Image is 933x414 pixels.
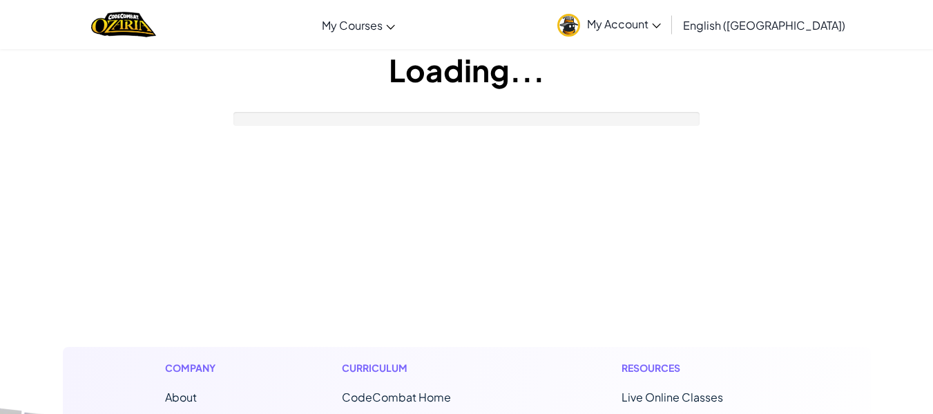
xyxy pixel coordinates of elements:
h1: Resources [622,361,769,375]
img: avatar [557,14,580,37]
h1: Company [165,361,229,375]
a: Ozaria by CodeCombat logo [91,10,155,39]
span: CodeCombat Home [342,390,451,404]
a: English ([GEOGRAPHIC_DATA]) [676,6,852,44]
span: My Courses [322,18,383,32]
span: English ([GEOGRAPHIC_DATA]) [683,18,845,32]
a: About [165,390,197,404]
span: My Account [587,17,661,31]
img: Home [91,10,155,39]
a: My Account [550,3,668,46]
a: Live Online Classes [622,390,723,404]
h1: Curriculum [342,361,509,375]
a: My Courses [315,6,402,44]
